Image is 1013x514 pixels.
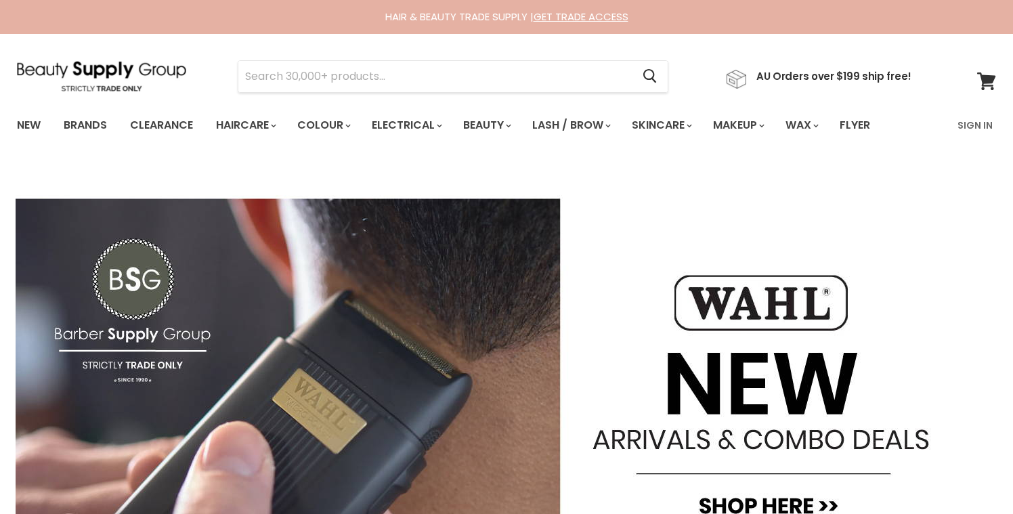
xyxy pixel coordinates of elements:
a: Flyer [829,111,880,140]
a: Haircare [206,111,284,140]
a: Colour [287,111,359,140]
button: Search [632,61,668,92]
a: Wax [775,111,827,140]
a: GET TRADE ACCESS [534,9,628,24]
form: Product [238,60,668,93]
a: Brands [53,111,117,140]
a: Lash / Brow [522,111,619,140]
a: Clearance [120,111,203,140]
a: Electrical [362,111,450,140]
a: New [7,111,51,140]
a: Sign In [949,111,1001,140]
input: Search [238,61,632,92]
a: Skincare [622,111,700,140]
a: Makeup [703,111,773,140]
a: Beauty [453,111,519,140]
ul: Main menu [7,106,915,145]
